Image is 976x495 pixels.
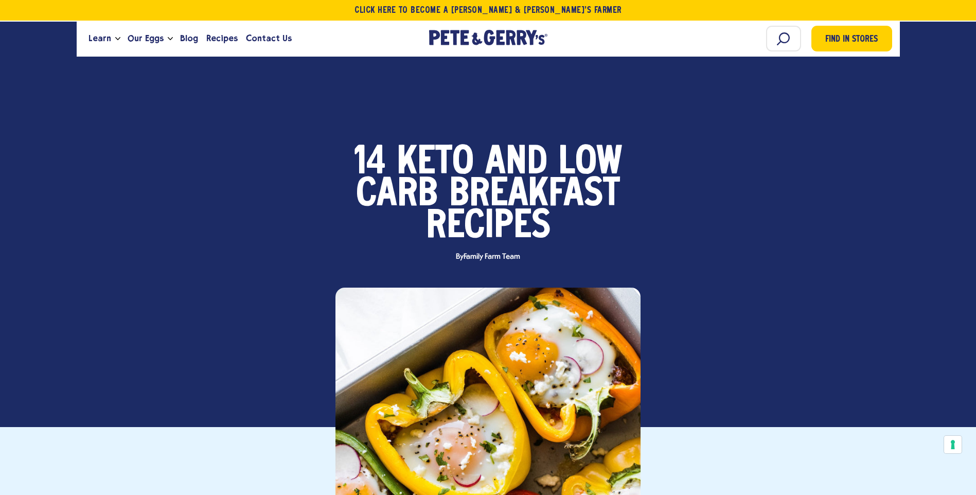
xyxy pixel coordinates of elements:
[356,179,438,211] span: Carb
[123,25,168,52] a: Our Eggs
[354,147,386,179] span: 14
[451,253,525,261] span: By
[485,147,547,179] span: and
[115,37,120,41] button: Open the dropdown menu for Learn
[825,33,878,47] span: Find in Stores
[464,253,520,261] span: Family Farm Team
[944,436,962,453] button: Your consent preferences for tracking technologies
[180,32,198,45] span: Blog
[449,179,620,211] span: Breakfast
[766,26,801,51] input: Search
[559,147,623,179] span: Low
[84,25,115,52] a: Learn
[242,25,296,52] a: Contact Us
[397,147,474,179] span: Keto
[811,26,892,51] a: Find in Stores
[176,25,202,52] a: Blog
[202,25,242,52] a: Recipes
[88,32,111,45] span: Learn
[128,32,164,45] span: Our Eggs
[246,32,292,45] span: Contact Us
[426,211,551,243] span: Recipes
[206,32,238,45] span: Recipes
[168,37,173,41] button: Open the dropdown menu for Our Eggs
